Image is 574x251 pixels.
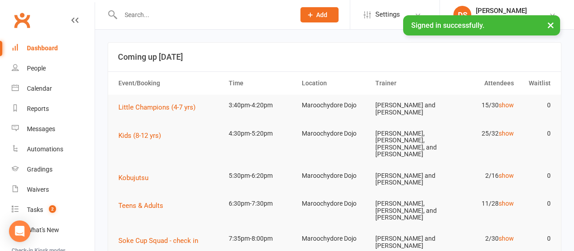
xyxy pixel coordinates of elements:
[476,7,539,15] div: [PERSON_NAME]
[444,123,518,144] td: 25/32
[118,174,148,182] span: Kobujutsu
[118,235,204,246] button: Soke Cup Squad - check in
[444,95,518,116] td: 15/30
[225,165,298,186] td: 5:30pm-6:20pm
[225,95,298,116] td: 3:40pm-4:20pm
[12,139,95,159] a: Automations
[27,166,52,173] div: Gradings
[12,58,95,79] a: People
[371,123,445,165] td: [PERSON_NAME], [PERSON_NAME], [PERSON_NAME], and [PERSON_NAME]
[27,125,55,132] div: Messages
[518,193,555,214] td: 0
[27,85,52,92] div: Calendar
[225,123,298,144] td: 4:30pm-5:20pm
[118,130,167,141] button: Kids (8-12 yrs)
[114,72,225,95] th: Event/Booking
[225,72,298,95] th: Time
[518,228,555,249] td: 0
[118,132,161,140] span: Kids (8-12 yrs)
[444,165,518,186] td: 2/16
[12,119,95,139] a: Messages
[518,165,555,186] td: 0
[27,186,49,193] div: Waivers
[27,206,43,213] div: Tasks
[444,72,518,95] th: Attendees
[27,105,49,112] div: Reports
[411,21,484,30] span: Signed in successfully.
[499,200,514,207] a: show
[11,9,33,31] a: Clubworx
[316,11,327,18] span: Add
[476,15,539,23] div: Sunshine Coast Karate
[12,99,95,119] a: Reports
[225,193,298,214] td: 6:30pm-7:30pm
[298,228,371,249] td: Maroochydore Dojo
[12,180,95,200] a: Waivers
[453,6,471,24] div: DS
[371,95,445,123] td: [PERSON_NAME] and [PERSON_NAME]
[518,123,555,144] td: 0
[12,200,95,220] a: Tasks 2
[518,72,555,95] th: Waitlist
[499,101,514,109] a: show
[27,44,58,52] div: Dashboard
[12,38,95,58] a: Dashboard
[298,72,371,95] th: Location
[499,130,514,137] a: show
[118,102,202,113] button: Little Champions (4-7 yrs)
[27,145,63,153] div: Automations
[298,193,371,214] td: Maroochydore Dojo
[27,226,59,233] div: What's New
[298,95,371,116] td: Maroochydore Dojo
[371,193,445,228] td: [PERSON_NAME], [PERSON_NAME], and [PERSON_NAME]
[12,220,95,240] a: What's New
[371,72,445,95] th: Trainer
[543,15,559,35] button: ×
[518,95,555,116] td: 0
[499,235,514,242] a: show
[118,53,551,62] h3: Coming up [DATE]
[9,220,30,242] div: Open Intercom Messenger
[12,79,95,99] a: Calendar
[12,159,95,180] a: Gradings
[444,193,518,214] td: 11/28
[118,200,170,211] button: Teens & Adults
[375,4,400,25] span: Settings
[444,228,518,249] td: 2/30
[118,9,289,21] input: Search...
[118,237,198,245] span: Soke Cup Squad - check in
[118,172,155,183] button: Kobujutsu
[298,165,371,186] td: Maroochydore Dojo
[49,205,56,213] span: 2
[118,202,163,210] span: Teens & Adults
[118,103,196,111] span: Little Champions (4-7 yrs)
[225,228,298,249] td: 7:35pm-8:00pm
[499,172,514,179] a: show
[298,123,371,144] td: Maroochydore Dojo
[371,165,445,194] td: [PERSON_NAME] and [PERSON_NAME]
[27,65,46,72] div: People
[300,7,339,22] button: Add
